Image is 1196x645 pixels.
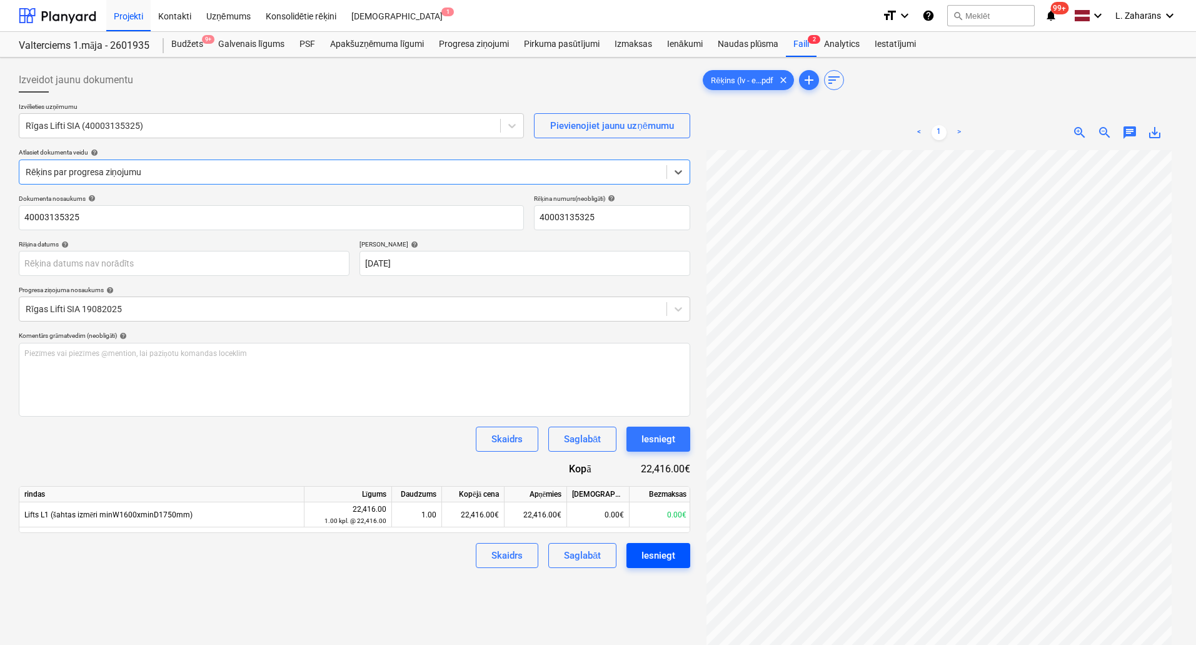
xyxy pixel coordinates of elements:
[564,547,601,564] div: Saglabāt
[808,35,820,44] span: 2
[19,148,690,156] div: Atlasiet dokumenta veidu
[392,502,442,527] div: 1.00
[59,241,69,248] span: help
[104,287,114,294] span: help
[802,73,817,88] span: add
[776,73,791,88] span: clear
[292,32,323,57] a: PSF
[528,462,611,476] div: Kopā
[605,195,615,202] span: help
[607,32,660,57] a: Izmaksas
[88,149,98,156] span: help
[359,240,690,248] div: [PERSON_NAME]
[491,431,523,447] div: Skaidrs
[1133,585,1196,645] iframe: Chat Widget
[442,502,505,527] div: 22,416.00€
[24,510,193,519] span: Lifts L1 (šahtas izmēri minW1600xminD1750mm)
[505,487,567,502] div: Apņēmies
[564,431,601,447] div: Saglabāt
[932,125,947,140] a: Page 1 is your current page
[19,195,524,203] div: Dokumenta nosaukums
[202,35,214,44] span: 9+
[19,332,690,340] div: Komentārs grāmatvedim (neobligāti)
[867,32,923,57] a: Iestatījumi
[19,240,349,248] div: Rēķina datums
[304,487,392,502] div: Līgums
[703,76,781,85] span: Rēķins (lv - e...pdf
[548,543,616,568] button: Saglabāt
[817,32,867,57] a: Analytics
[534,113,690,138] button: Pievienojiet jaunu uzņēmumu
[626,543,690,568] button: Iesniegt
[567,487,630,502] div: [DEMOGRAPHIC_DATA] izmaksas
[19,39,149,53] div: Valterciems 1.māja - 2601935
[710,32,786,57] a: Naudas plūsma
[19,103,524,113] p: Izvēlieties uzņēmumu
[19,286,690,294] div: Progresa ziņojuma nosaukums
[827,73,842,88] span: sort
[164,32,211,57] a: Budžets9+
[786,32,817,57] div: Faili
[324,517,386,524] small: 1.00 kpl. @ 22,416.00
[641,431,675,447] div: Iesniegt
[476,543,538,568] button: Skaidrs
[611,462,691,476] div: 22,416.00€
[1097,125,1112,140] span: zoom_out
[786,32,817,57] a: Faili2
[19,251,349,276] input: Rēķina datums nav norādīts
[516,32,607,57] a: Pirkuma pasūtījumi
[550,118,674,134] div: Pievienojiet jaunu uzņēmumu
[1122,125,1137,140] span: chat
[912,125,927,140] a: Previous page
[164,32,211,57] div: Budžets
[548,427,616,452] button: Saglabāt
[703,70,794,90] div: Rēķins (lv - e...pdf
[567,502,630,527] div: 0.00€
[641,547,675,564] div: Iesniegt
[19,205,524,230] input: Dokumenta nosaukums
[323,32,431,57] a: Apakšuzņēmuma līgumi
[1072,125,1087,140] span: zoom_in
[630,487,692,502] div: Bezmaksas
[309,504,386,527] div: 22,416.00
[476,427,538,452] button: Skaidrs
[442,487,505,502] div: Kopējā cena
[431,32,516,57] a: Progresa ziņojumi
[491,547,523,564] div: Skaidrs
[441,8,454,16] span: 1
[630,502,692,527] div: 0.00€
[534,205,690,230] input: Rēķina numurs
[19,487,304,502] div: rindas
[86,195,96,202] span: help
[952,125,967,140] a: Next page
[505,502,567,527] div: 22,416.00€
[117,332,127,340] span: help
[408,241,418,248] span: help
[534,195,690,203] div: Rēķina numurs (neobligāti)
[626,427,690,452] button: Iesniegt
[19,73,133,88] span: Izveidot jaunu dokumentu
[660,32,710,57] a: Ienākumi
[359,251,690,276] input: Izpildes datums nav norādīts
[392,487,442,502] div: Daudzums
[1147,125,1162,140] span: save_alt
[211,32,292,57] a: Galvenais līgums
